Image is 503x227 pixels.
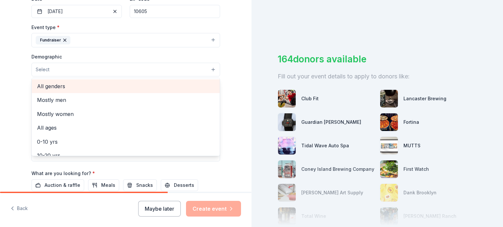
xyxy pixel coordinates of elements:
[37,96,214,104] span: Mostly men
[37,138,214,146] span: 0-10 yrs
[37,82,214,90] span: All genders
[37,110,214,118] span: Mostly women
[37,123,214,132] span: All ages
[36,66,49,73] span: Select
[31,63,220,76] button: Select
[37,151,214,160] span: 10-20 yrs
[31,78,220,156] div: Select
